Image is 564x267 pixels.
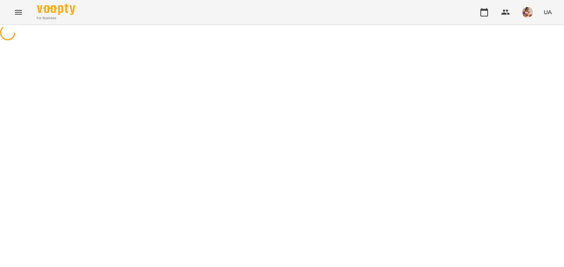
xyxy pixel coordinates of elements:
[37,16,75,21] span: For Business
[37,4,75,15] img: Voopty Logo
[522,7,533,18] img: 598c81dcb499f295e991862bd3015a7d.JPG
[9,3,28,21] button: Menu
[541,5,555,19] button: UA
[544,8,552,16] span: UA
